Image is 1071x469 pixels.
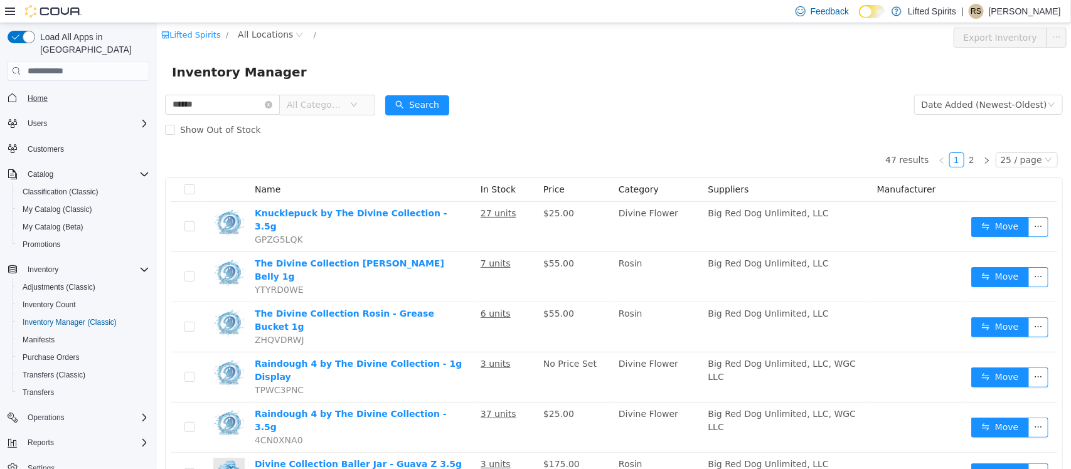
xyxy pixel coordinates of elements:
button: icon: swapMove [814,440,872,460]
span: TPWC3PNC [98,362,147,372]
span: Catalog [28,169,53,179]
button: Manifests [13,331,154,349]
button: icon: swapMove [814,194,872,214]
button: Inventory Manager (Classic) [13,314,154,331]
button: My Catalog (Beta) [13,218,154,236]
span: All Locations [81,4,136,18]
button: Inventory Count [13,296,154,314]
li: 2 [807,129,823,144]
span: Name [98,161,124,171]
u: 37 units [324,386,360,396]
li: 47 results [728,129,772,144]
span: Manifests [23,335,55,345]
p: Lifted Spirits [908,4,956,19]
span: My Catalog (Classic) [18,202,149,217]
a: Raindough 4 by The Divine Collection - 3.5g [98,386,290,409]
span: Show Out of Stock [18,102,109,112]
span: $25.00 [386,386,417,396]
button: icon: swapMove [814,244,872,264]
button: Promotions [13,236,154,253]
span: Inventory Count [18,297,149,312]
button: icon: ellipsis [871,394,892,414]
span: Suppliers [551,161,592,171]
img: Cova [25,5,82,18]
span: Purchase Orders [23,352,80,362]
span: Manifests [18,332,149,347]
a: icon: shopLifted Spirits [4,7,64,16]
span: Inventory Manager [15,39,157,59]
button: icon: swapMove [814,344,872,364]
li: 1 [792,129,807,144]
button: Export Inventory [797,4,890,24]
span: All Categories [130,75,187,88]
img: The Divine Collection Rosin - Gelly Belly 1g hero shot [56,234,88,265]
span: Big Red Dog Unlimited, LLC [551,185,672,195]
button: Inventory [23,262,63,277]
span: Feedback [811,5,849,18]
a: Raindough 4 by The Divine Collection - 1g Display [98,335,305,359]
button: Home [3,88,154,107]
td: Divine Flower [457,379,546,429]
button: Transfers (Classic) [13,366,154,384]
span: / [156,7,159,16]
a: 2 [808,130,822,144]
span: Classification (Classic) [18,184,149,199]
span: Big Red Dog Unlimited, LLC, WGC LLC [551,335,700,359]
i: icon: down [891,78,898,87]
a: Home [23,91,53,106]
td: Divine Flower [457,179,546,229]
span: Big Red Dog Unlimited, LLC [551,436,672,446]
span: Inventory Manager (Classic) [18,315,149,330]
a: Promotions [18,237,66,252]
div: Rachael Stutsman [969,4,984,19]
span: Inventory Manager (Classic) [23,317,117,327]
button: Purchase Orders [13,349,154,366]
a: Customers [23,142,69,157]
button: icon: ellipsis [890,4,910,24]
span: Users [28,119,47,129]
a: Adjustments (Classic) [18,280,100,295]
span: Inventory [28,265,58,275]
a: Divine Collection Baller Jar - Guava Z 3.5g [98,436,305,446]
button: Reports [3,434,154,451]
span: In Stock [324,161,359,171]
li: Next Page [823,129,838,144]
button: icon: ellipsis [871,440,892,460]
span: Adjustments (Classic) [23,282,95,292]
a: Transfers [18,385,59,400]
span: Customers [28,144,64,154]
span: Classification (Classic) [23,187,99,197]
span: Users [23,116,149,131]
span: GPZG5LQK [98,211,146,221]
button: icon: swapMove [814,394,872,414]
a: The Divine Collection Rosin - Grease Bucket 1g [98,285,277,308]
span: Adjustments (Classic) [18,280,149,295]
span: Big Red Dog Unlimited, LLC, WGC LLC [551,386,700,409]
a: My Catalog (Beta) [18,219,88,234]
button: icon: ellipsis [871,294,892,314]
a: My Catalog (Classic) [18,202,97,217]
a: Knucklepuck by The Divine Collection - 3.5g [98,185,290,208]
u: 6 units [324,285,354,295]
button: icon: ellipsis [871,194,892,214]
u: 3 units [324,436,354,446]
button: icon: ellipsis [871,344,892,364]
i: icon: left [781,134,789,141]
span: Inventory [23,262,149,277]
td: Rosin [457,279,546,329]
span: My Catalog (Classic) [23,204,92,214]
i: icon: right [826,134,834,141]
img: Raindough 4 by The Divine Collection - 1g Display hero shot [56,334,88,366]
span: Home [23,90,149,105]
span: Manufacturer [720,161,779,171]
button: icon: searchSearch [228,72,292,92]
span: Load All Apps in [GEOGRAPHIC_DATA] [35,31,149,56]
span: No Price Set [386,335,440,345]
div: 25 / page [844,130,885,144]
button: Adjustments (Classic) [13,278,154,296]
div: Date Added (Newest-Oldest) [765,72,890,91]
span: Transfers (Classic) [23,370,85,380]
span: Operations [28,413,65,423]
span: Customers [23,141,149,157]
